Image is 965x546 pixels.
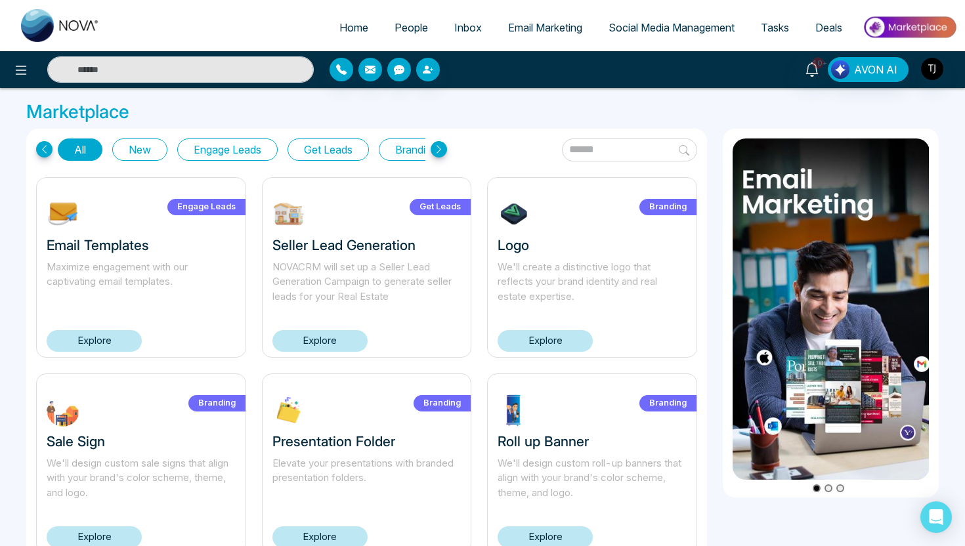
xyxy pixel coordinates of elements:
button: Branding [379,138,454,161]
button: Engage Leads [177,138,278,161]
span: Inbox [454,21,482,34]
img: User Avatar [921,58,943,80]
p: We'll design custom sale signs that align with your brand's color scheme, theme, and logo. [47,456,236,501]
button: Go to slide 2 [825,484,832,492]
img: ptdrg1732303548.jpg [498,394,530,427]
label: Get Leads [410,199,471,215]
a: Tasks [748,15,802,40]
span: Tasks [761,21,789,34]
a: Explore [498,330,593,352]
h3: Marketplace [26,101,939,123]
h3: Sale Sign [47,433,236,450]
p: Maximize engagement with our captivating email templates. [47,260,236,304]
label: Branding [188,395,246,411]
span: AVON AI [854,62,897,77]
p: We'll design custom roll-up banners that align with your brand's color scheme, theme, and logo. [498,456,687,501]
p: We'll create a distinctive logo that reflects your brand identity and real estate expertise. [498,260,687,304]
a: Social Media Management [595,15,748,40]
p: NOVACRM will set up a Seller Lead Generation Campaign to generate seller leads for your Real Estate [272,260,461,304]
a: People [381,15,441,40]
label: Branding [414,395,471,411]
h3: Email Templates [47,237,236,253]
img: item1.png [733,138,930,480]
img: FWbuT1732304245.jpg [47,394,79,427]
span: 10+ [812,57,824,69]
span: People [395,21,428,34]
a: Deals [802,15,855,40]
div: Open Intercom Messenger [920,501,952,533]
h3: Seller Lead Generation [272,237,461,253]
label: Branding [639,395,697,411]
p: Elevate your presentations with branded presentation folders. [272,456,461,501]
span: Social Media Management [609,21,735,34]
a: Home [326,15,381,40]
label: Branding [639,199,697,215]
img: Nova CRM Logo [21,9,100,42]
button: AVON AI [828,57,909,82]
span: Deals [815,21,842,34]
img: W9EOY1739212645.jpg [272,198,305,230]
button: All [58,138,102,161]
button: Go to slide 1 [813,484,821,492]
h3: Presentation Folder [272,433,461,450]
span: Home [339,21,368,34]
a: 10+ [796,57,828,80]
img: Market-place.gif [862,12,957,42]
a: Explore [47,330,142,352]
button: Get Leads [288,138,369,161]
a: Explore [272,330,368,352]
h3: Logo [498,237,687,253]
a: Email Marketing [495,15,595,40]
button: New [112,138,167,161]
h3: Roll up Banner [498,433,687,450]
label: Engage Leads [167,199,246,215]
button: Go to slide 3 [836,484,844,492]
img: 7tHiu1732304639.jpg [498,198,530,230]
img: NOmgJ1742393483.jpg [47,198,79,230]
img: Lead Flow [831,60,849,79]
img: XLP2c1732303713.jpg [272,394,305,427]
a: Inbox [441,15,495,40]
span: Email Marketing [508,21,582,34]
